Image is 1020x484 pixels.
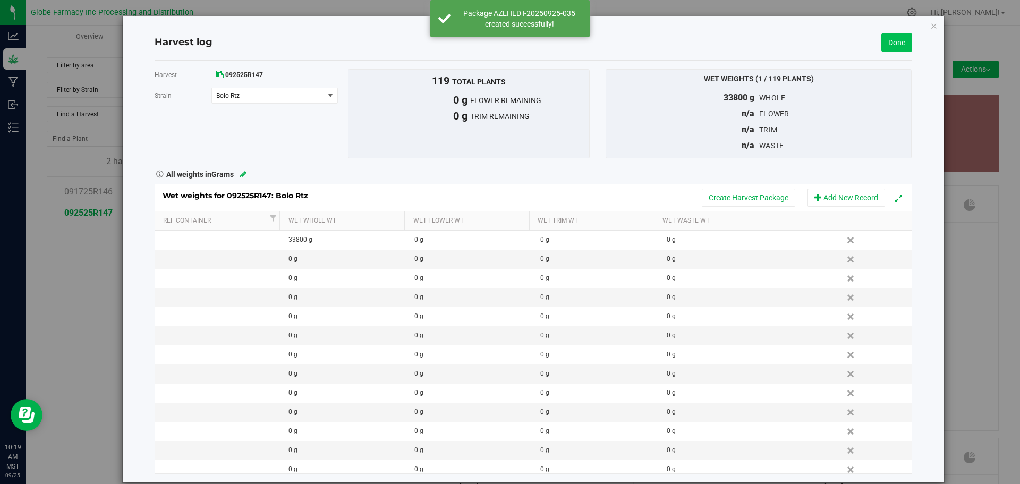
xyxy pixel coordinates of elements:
div: 0 g [667,445,785,455]
span: n/a [742,108,754,118]
span: flower [759,109,789,118]
div: 0 g [414,254,532,264]
a: Delete [844,252,860,266]
div: 0 g [667,273,785,283]
div: 0 g [414,464,532,474]
span: Strain [155,92,172,99]
div: 0 g [414,445,532,455]
div: 0 g [288,407,406,417]
button: Expand [891,190,906,206]
div: 0 g [288,464,406,474]
div: 0 g [288,273,406,283]
div: 0 g [414,292,532,302]
strong: All weights in [166,166,234,180]
a: Delete [844,444,860,457]
div: 0 g [414,369,532,379]
div: 0 g [540,426,658,436]
div: 0 g [540,350,658,360]
div: 0 g [667,254,785,264]
div: 33800 g [288,235,406,245]
a: Wet Waste Wt [662,217,775,225]
a: Delete [844,405,860,419]
span: Harvest [155,71,177,79]
div: 0 g [414,350,532,360]
div: 0 g [667,388,785,398]
div: 0 g [288,350,406,360]
span: Grams [211,170,234,179]
span: Bolo Rtz [216,92,316,99]
div: 0 g [540,464,658,474]
div: 0 g [414,426,532,436]
div: 0 g [667,292,785,302]
div: 0 g [540,369,658,379]
span: 0 g [348,92,470,108]
span: Wet weights for 092525R147: Bolo Rtz [163,191,319,200]
div: 0 g [288,369,406,379]
span: Wet Weights [704,74,754,83]
div: 0 g [540,311,658,321]
div: 0 g [540,445,658,455]
div: 0 g [667,330,785,341]
span: select [324,88,337,103]
a: Delete [844,271,860,285]
span: whole [759,94,785,102]
div: 0 g [414,235,532,245]
div: 0 g [540,273,658,283]
div: 0 g [540,254,658,264]
span: n/a [742,140,754,150]
div: 0 g [667,311,785,321]
h4: Harvest log [155,36,212,49]
div: 0 g [540,330,658,341]
a: Delete [844,233,860,247]
span: 119 [432,74,449,87]
button: Create Harvest Package [702,189,795,207]
div: 0 g [667,350,785,360]
iframe: Resource center [11,399,42,431]
div: 0 g [540,292,658,302]
span: trim remaining [470,111,589,122]
div: 0 g [288,330,406,341]
a: Delete [844,424,860,438]
div: 0 g [288,311,406,321]
div: 0 g [667,426,785,436]
div: 0 g [288,426,406,436]
div: 0 g [414,330,532,341]
div: 0 g [288,445,406,455]
div: Package AZEHEDT-20250925-035 created successfully! [457,8,582,29]
button: Add New Record [807,189,885,207]
span: 0 g [348,108,470,124]
div: 0 g [414,311,532,321]
a: Delete [844,463,860,477]
a: Filter [267,211,279,225]
span: trim [759,125,777,134]
div: 0 g [414,273,532,283]
div: 0 g [414,388,532,398]
div: 0 g [288,254,406,264]
div: 0 g [288,388,406,398]
span: flower remaining [470,95,589,106]
div: 0 g [288,292,406,302]
span: 092525R147 [225,71,263,79]
a: Wet Flower Wt [413,217,525,225]
span: (1 / 119 plants) [755,74,814,83]
span: 33800 g [724,92,754,103]
div: 0 g [414,407,532,417]
a: Wet Whole Wt [288,217,401,225]
a: Delete [844,367,860,381]
a: Done [881,33,912,52]
a: Delete [844,310,860,324]
span: waste [759,141,784,150]
div: 0 g [667,464,785,474]
div: 0 g [540,388,658,398]
a: Delete [844,386,860,400]
div: 0 g [667,235,785,245]
a: Delete [844,291,860,304]
a: Wet Trim Wt [538,217,650,225]
div: 0 g [540,235,658,245]
div: 0 g [667,369,785,379]
a: Delete [844,348,860,362]
a: Delete [844,329,860,343]
a: Ref Container [163,217,267,225]
div: 0 g [667,407,785,417]
div: 0 g [540,407,658,417]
